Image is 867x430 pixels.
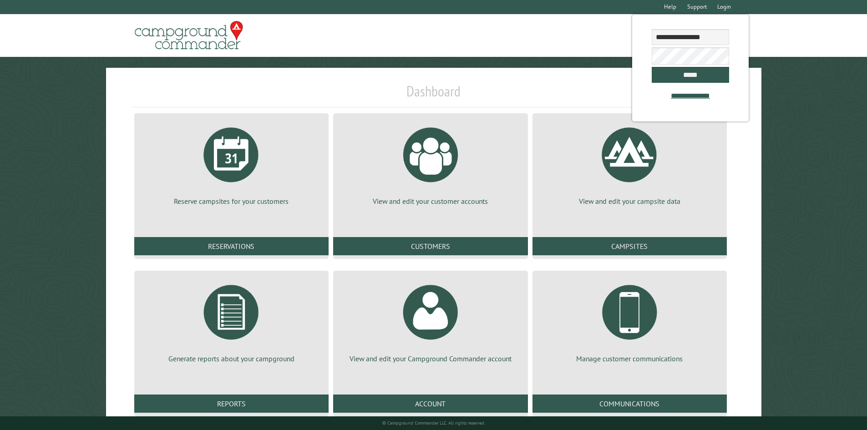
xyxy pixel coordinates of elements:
a: Account [333,395,527,413]
a: View and edit your customer accounts [344,121,517,206]
a: Generate reports about your campground [145,278,318,364]
small: © Campground Commander LLC. All rights reserved. [382,420,485,426]
a: Reserve campsites for your customers [145,121,318,206]
a: Communications [532,395,727,413]
p: Generate reports about your campground [145,354,318,364]
a: Manage customer communications [543,278,716,364]
p: Manage customer communications [543,354,716,364]
a: Customers [333,237,527,255]
a: View and edit your Campground Commander account [344,278,517,364]
img: Campground Commander [132,18,246,53]
h1: Dashboard [132,82,735,107]
a: View and edit your campsite data [543,121,716,206]
a: Reports [134,395,329,413]
a: Reservations [134,237,329,255]
a: Campsites [532,237,727,255]
p: View and edit your campsite data [543,196,716,206]
p: Reserve campsites for your customers [145,196,318,206]
p: View and edit your customer accounts [344,196,517,206]
p: View and edit your Campground Commander account [344,354,517,364]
